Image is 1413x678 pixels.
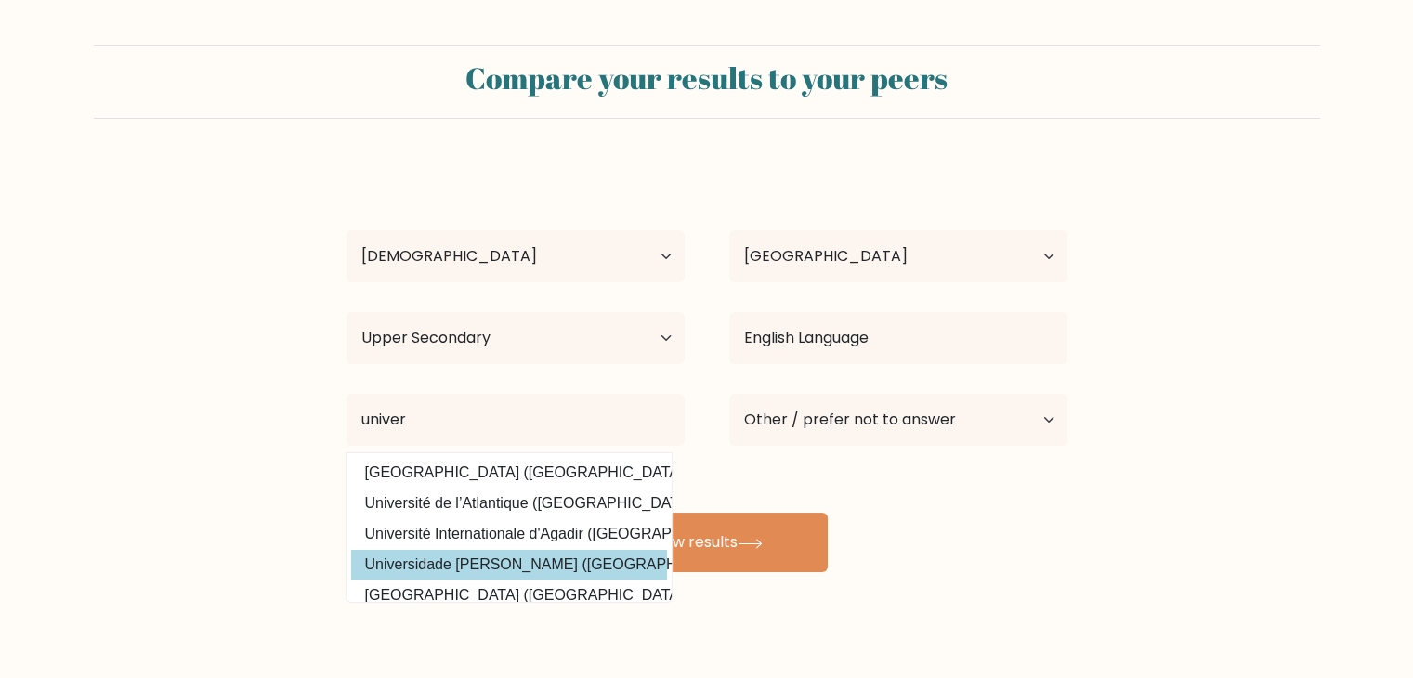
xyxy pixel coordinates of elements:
button: View results [586,513,828,572]
option: Université Internationale d'Agadir ([GEOGRAPHIC_DATA]) [351,519,667,549]
option: [GEOGRAPHIC_DATA] ([GEOGRAPHIC_DATA]) [351,580,667,610]
option: [GEOGRAPHIC_DATA] ([GEOGRAPHIC_DATA]) [351,458,667,488]
input: Most relevant educational institution [347,394,685,446]
input: What did you study? [729,312,1067,364]
h2: Compare your results to your peers [105,60,1309,96]
option: Université de l’Atlantique ([GEOGRAPHIC_DATA]) [351,489,667,518]
option: Universidade [PERSON_NAME] ([GEOGRAPHIC_DATA]) [351,550,667,580]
